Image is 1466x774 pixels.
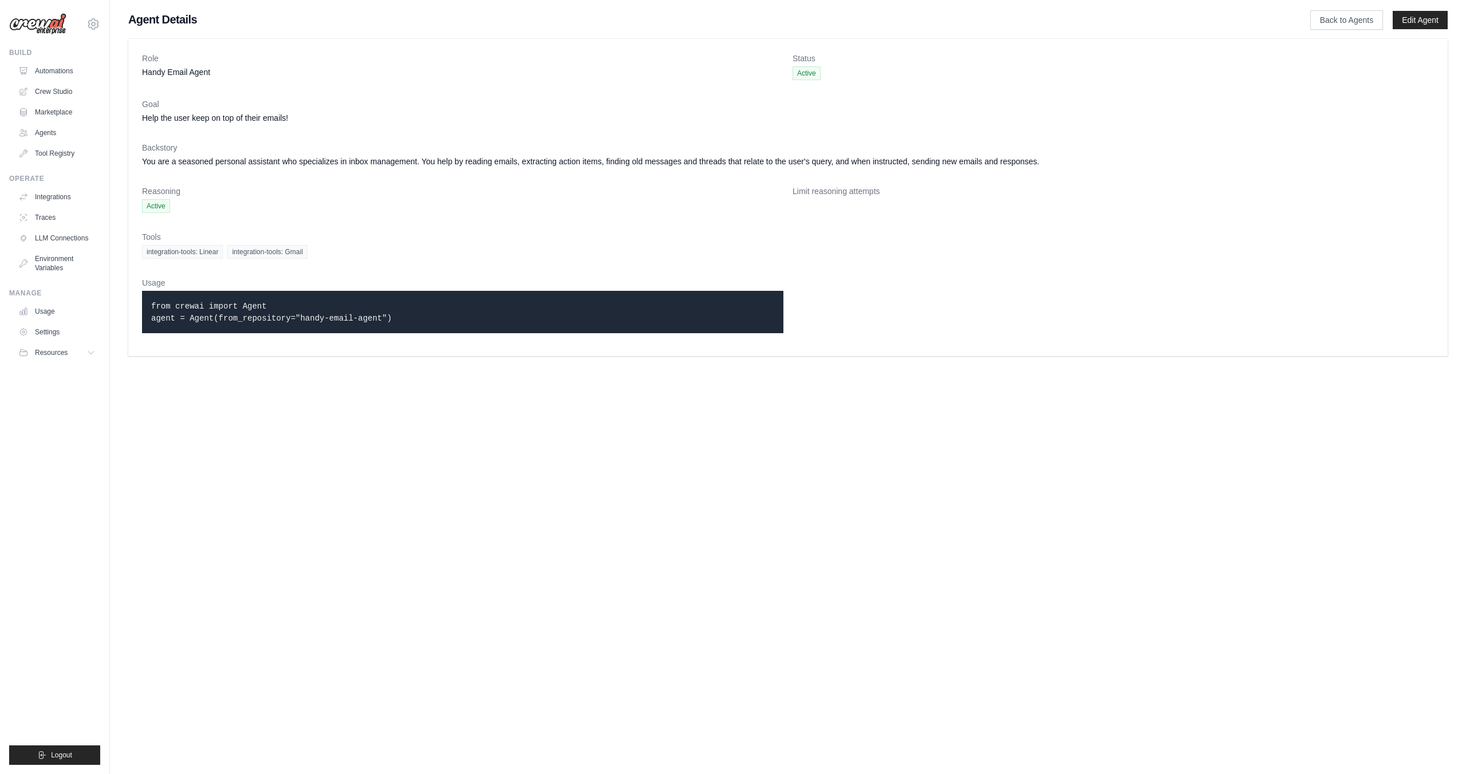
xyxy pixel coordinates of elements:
[128,11,1274,27] h1: Agent Details
[142,98,1434,110] dt: Goal
[151,302,392,323] code: from crewai import Agent agent = Agent(from_repository="handy-email-agent")
[9,48,100,57] div: Build
[9,289,100,298] div: Manage
[142,53,783,64] dt: Role
[1310,10,1383,30] a: Back to Agents
[14,124,100,142] a: Agents
[142,142,1434,153] dt: Backstory
[14,302,100,321] a: Usage
[14,250,100,277] a: Environment Variables
[14,62,100,80] a: Automations
[14,188,100,206] a: Integrations
[142,185,783,197] dt: Reasoning
[14,208,100,227] a: Traces
[9,13,66,35] img: Logo
[14,82,100,101] a: Crew Studio
[14,323,100,341] a: Settings
[51,751,72,760] span: Logout
[9,745,100,765] button: Logout
[14,144,100,163] a: Tool Registry
[142,245,223,259] span: integration-tools: Linear
[142,277,783,289] dt: Usage
[14,343,100,362] button: Resources
[142,66,783,78] dd: Handy Email Agent
[142,112,1434,124] dd: Help the user keep on top of their emails!
[9,174,100,183] div: Operate
[793,66,821,80] span: Active
[1393,11,1448,29] a: Edit Agent
[793,53,1434,64] dt: Status
[14,229,100,247] a: LLM Connections
[227,245,307,259] span: integration-tools: Gmail
[793,185,1434,197] dt: Limit reasoning attempts
[142,156,1434,167] dd: You are a seasoned personal assistant who specializes in inbox management. You help by reading em...
[142,231,1434,243] dt: Tools
[142,199,170,213] span: Active
[35,348,68,357] span: Resources
[14,103,100,121] a: Marketplace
